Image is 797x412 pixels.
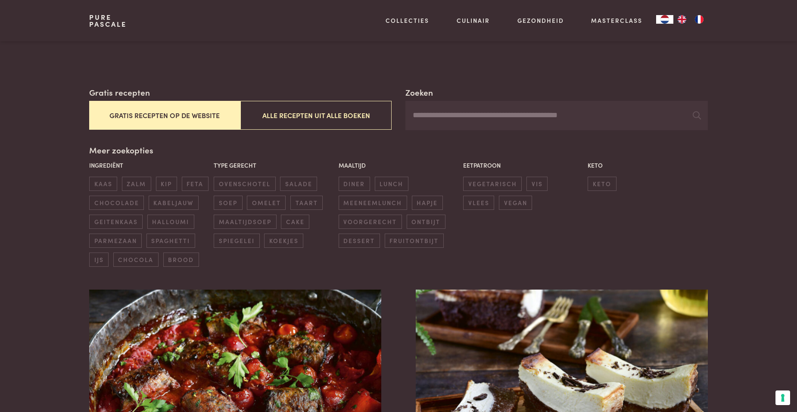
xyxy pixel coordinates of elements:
[407,215,445,229] span: ontbijt
[339,215,402,229] span: voorgerecht
[214,161,334,170] p: Type gerecht
[280,177,317,191] span: salade
[264,234,303,248] span: koekjes
[89,161,209,170] p: Ingrediënt
[247,196,286,210] span: omelet
[463,196,494,210] span: vlees
[122,177,151,191] span: zalm
[214,215,276,229] span: maaltijdsoep
[386,16,429,25] a: Collecties
[656,15,673,24] div: Language
[89,215,143,229] span: geitenkaas
[89,253,109,267] span: ijs
[281,215,309,229] span: cake
[113,253,159,267] span: chocola
[517,16,564,25] a: Gezondheid
[89,86,150,99] label: Gratis recepten
[240,101,392,130] button: Alle recepten uit alle boeken
[691,15,708,24] a: FR
[412,196,443,210] span: hapje
[163,253,199,267] span: brood
[149,196,199,210] span: kabeljauw
[339,177,370,191] span: diner
[214,177,275,191] span: ovenschotel
[405,86,433,99] label: Zoeken
[385,234,444,248] span: fruitontbijt
[339,234,380,248] span: dessert
[89,196,144,210] span: chocolade
[156,177,177,191] span: kip
[591,16,642,25] a: Masterclass
[339,161,459,170] p: Maaltijd
[673,15,708,24] ul: Language list
[214,196,242,210] span: soep
[457,16,490,25] a: Culinair
[673,15,691,24] a: EN
[588,177,616,191] span: keto
[89,177,117,191] span: kaas
[182,177,209,191] span: feta
[147,215,194,229] span: halloumi
[656,15,673,24] a: NL
[214,234,259,248] span: spiegelei
[656,15,708,24] aside: Language selected: Nederlands
[89,234,142,248] span: parmezaan
[499,196,532,210] span: vegan
[89,14,127,28] a: PurePascale
[375,177,408,191] span: lunch
[290,196,323,210] span: taart
[146,234,195,248] span: spaghetti
[339,196,407,210] span: meeneemlunch
[775,390,790,405] button: Uw voorkeuren voor toestemming voor trackingtechnologieën
[588,161,708,170] p: Keto
[526,177,548,191] span: vis
[463,161,583,170] p: Eetpatroon
[89,101,240,130] button: Gratis recepten op de website
[463,177,522,191] span: vegetarisch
